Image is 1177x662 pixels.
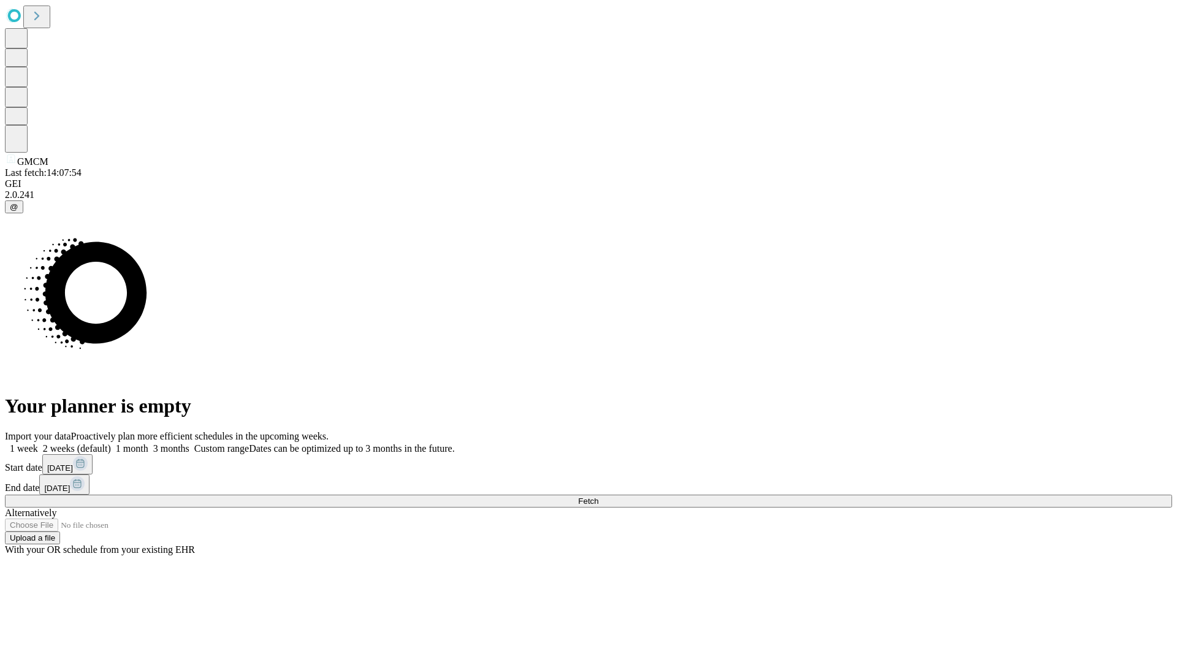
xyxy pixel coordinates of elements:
[5,395,1172,417] h1: Your planner is empty
[5,167,82,178] span: Last fetch: 14:07:54
[5,189,1172,200] div: 2.0.241
[5,454,1172,474] div: Start date
[17,156,48,167] span: GMCM
[5,474,1172,495] div: End date
[5,544,195,555] span: With your OR schedule from your existing EHR
[44,484,70,493] span: [DATE]
[5,200,23,213] button: @
[43,443,111,454] span: 2 weeks (default)
[578,496,598,506] span: Fetch
[47,463,73,473] span: [DATE]
[249,443,454,454] span: Dates can be optimized up to 3 months in the future.
[42,454,93,474] button: [DATE]
[5,508,56,518] span: Alternatively
[5,178,1172,189] div: GEI
[10,202,18,211] span: @
[153,443,189,454] span: 3 months
[116,443,148,454] span: 1 month
[10,443,38,454] span: 1 week
[5,431,71,441] span: Import your data
[5,531,60,544] button: Upload a file
[71,431,329,441] span: Proactively plan more efficient schedules in the upcoming weeks.
[194,443,249,454] span: Custom range
[39,474,90,495] button: [DATE]
[5,495,1172,508] button: Fetch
